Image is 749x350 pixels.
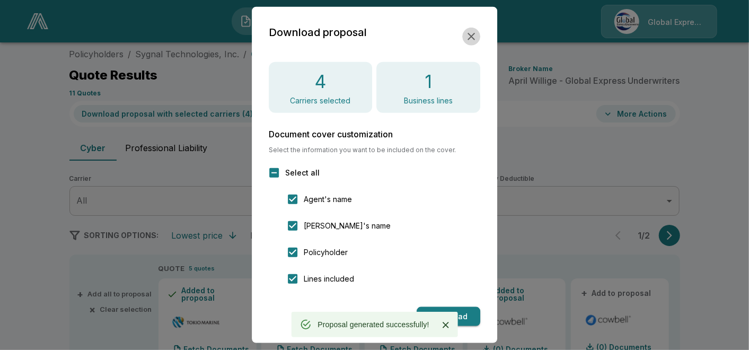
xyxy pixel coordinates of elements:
button: Download [417,307,480,327]
span: Policyholder [304,247,348,258]
button: Close [438,317,454,333]
h4: 4 [315,71,326,93]
p: Carriers selected [290,97,351,104]
span: [PERSON_NAME]'s name [304,220,391,231]
p: Business lines [404,97,453,104]
button: Cancel [374,307,408,327]
h2: Download proposal [269,24,367,41]
span: Select the information you want to be included on the cover. [269,147,481,153]
h6: Document cover customization [269,130,481,138]
div: Proposal generated successfully! [318,315,429,334]
span: Agent's name [304,194,352,205]
h4: 1 [425,71,432,93]
span: Lines included [304,273,354,284]
span: Select all [285,167,320,178]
